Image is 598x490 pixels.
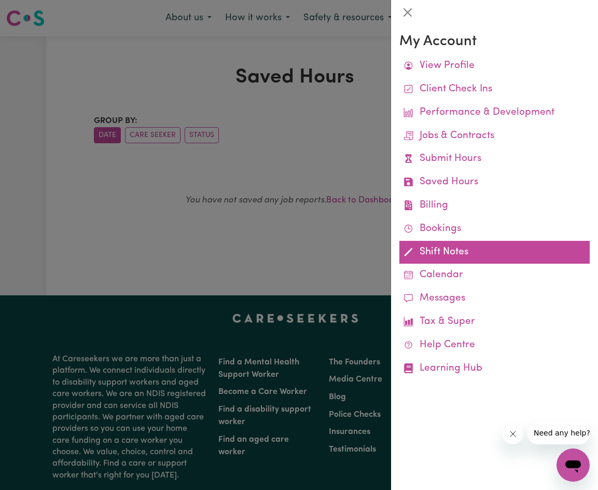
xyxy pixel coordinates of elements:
[399,33,590,50] h3: My Account
[399,4,416,21] button: Close
[557,448,590,482] iframe: Button to launch messaging window
[399,287,590,310] a: Messages
[399,78,590,101] a: Client Check Ins
[6,7,63,16] span: Need any help?
[399,357,590,380] a: Learning Hub
[503,424,523,444] iframe: Close message
[527,421,590,444] iframe: Message from company
[399,101,590,125] a: Performance & Development
[399,55,590,78] a: View Profile
[399,241,590,264] a: Shift Notes
[399,264,590,287] a: Calendar
[399,217,590,241] a: Bookings
[399,147,590,171] a: Submit Hours
[399,334,590,357] a: Help Centre
[399,125,590,148] a: Jobs & Contracts
[399,194,590,217] a: Billing
[399,310,590,334] a: Tax & Super
[399,171,590,194] a: Saved Hours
